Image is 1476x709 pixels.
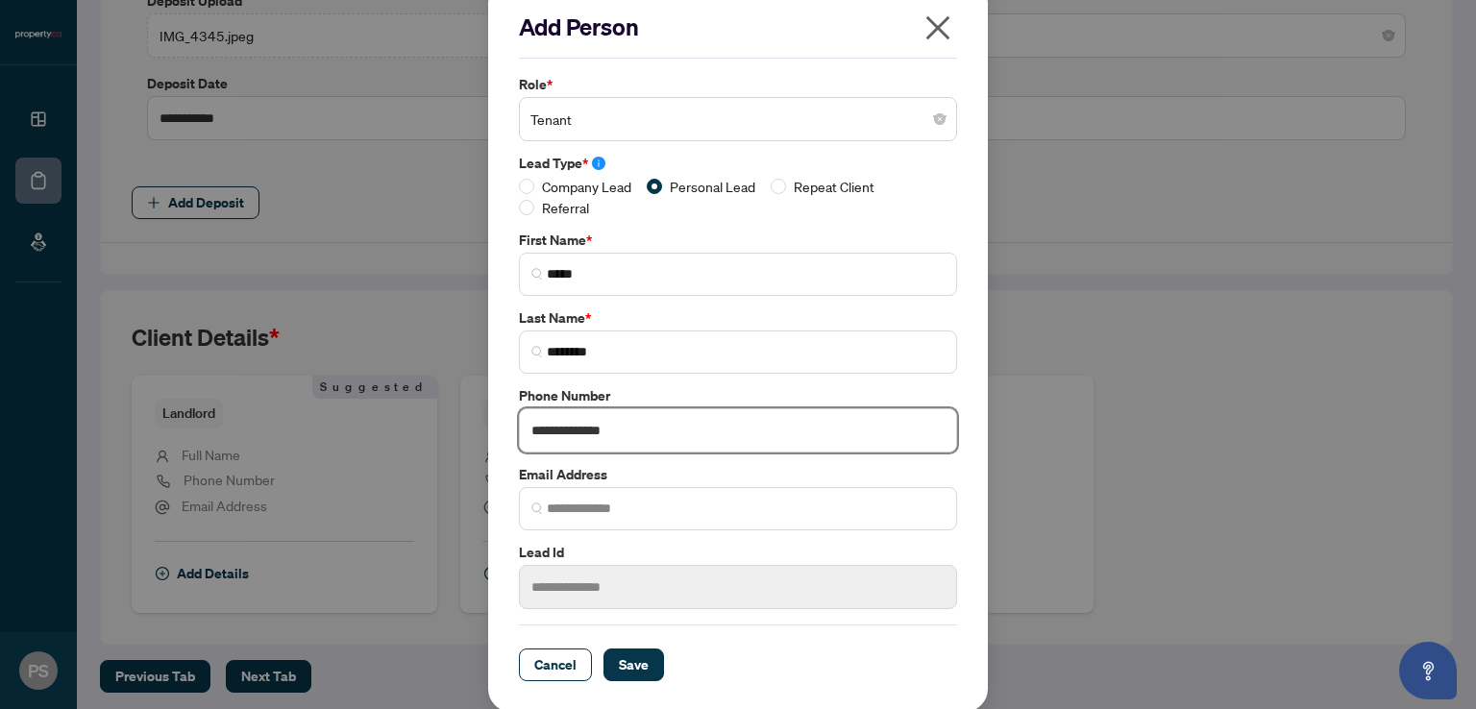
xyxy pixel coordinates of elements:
[519,648,592,681] button: Cancel
[530,101,946,137] span: Tenant
[534,176,639,197] span: Company Lead
[531,268,543,280] img: search_icon
[592,157,605,170] span: info-circle
[534,649,577,680] span: Cancel
[519,74,957,95] label: Role
[519,464,957,485] label: Email Address
[531,502,543,514] img: search_icon
[519,385,957,406] label: Phone Number
[619,649,649,680] span: Save
[1399,642,1457,699] button: Open asap
[662,176,763,197] span: Personal Lead
[519,542,957,563] label: Lead Id
[603,648,664,681] button: Save
[519,230,957,251] label: First Name
[519,307,957,329] label: Last Name
[531,346,543,357] img: search_icon
[922,12,953,43] span: close
[534,197,597,218] span: Referral
[519,153,957,174] label: Lead Type
[519,12,957,42] h2: Add Person
[786,176,882,197] span: Repeat Client
[934,113,946,125] span: close-circle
